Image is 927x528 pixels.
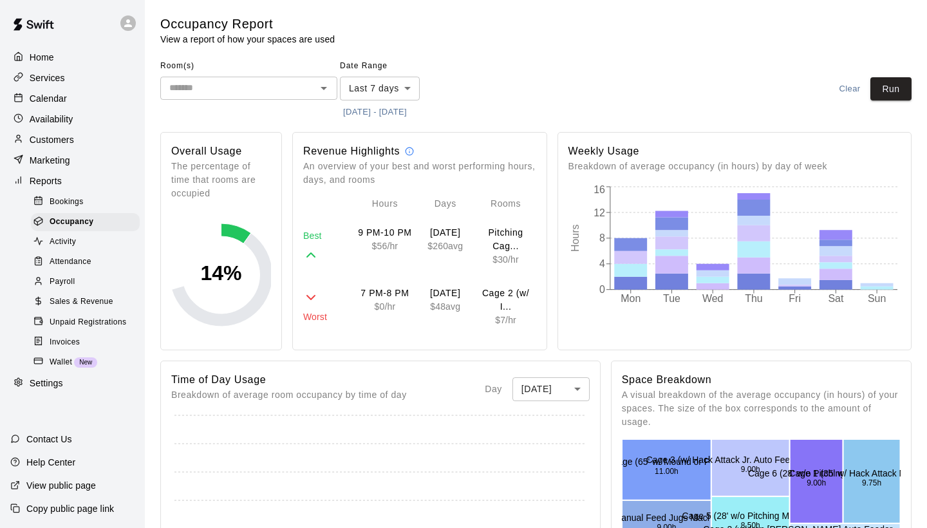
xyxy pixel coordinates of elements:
div: Occupancy [31,213,140,231]
a: Activity [31,232,145,252]
a: Occupancy [31,212,145,232]
text: 9.00h [807,478,826,487]
tspan: 4 [599,259,605,270]
p: Day [485,382,502,396]
span: Payroll [50,276,75,288]
a: Calendar [10,89,135,108]
p: $ 260 avg [415,240,476,252]
h6: Weekly Usage [568,143,901,160]
span: Sales & Revenue [50,296,113,308]
p: A visual breakdown of the average occupancy (in hours) of your spaces. The size of the box corres... [622,388,901,429]
p: $ 7 /hr [476,314,536,326]
p: Reports [30,174,62,187]
a: Customers [10,130,135,149]
p: View a report of how your spaces are used [160,33,335,46]
p: Settings [30,377,63,390]
h6: Revenue Highlights [303,143,400,160]
p: Worst [303,310,355,323]
tspan: 12 [594,207,605,218]
div: Activity [31,233,140,251]
button: Run [870,77,912,101]
p: Customers [30,133,74,146]
text: 14 % [200,262,241,285]
tspan: Hours [569,225,580,252]
p: 9 PM-10 PM [355,226,415,240]
span: Activity [50,236,76,249]
p: Cage 2 (w/ Iron Mike Auto Feeder - BASEBALL 80+ mph) [476,287,536,314]
span: New [74,359,97,366]
p: Best [303,229,355,242]
button: [DATE] - [DATE] [340,102,410,122]
a: Attendance [31,252,145,272]
tspan: 8 [599,233,605,244]
tspan: 16 [594,184,605,195]
p: [DATE] [415,226,476,240]
p: $ 0 /hr [355,300,415,313]
p: Help Center [26,456,75,469]
a: Sales & Revenue [31,292,145,312]
p: Services [30,71,65,84]
span: Bookings [50,196,84,209]
p: Availability [30,113,73,126]
a: Availability [10,109,135,129]
h6: Space Breakdown [622,372,901,388]
h6: Time of Day Usage [171,372,407,388]
p: Pitching Cage (65' w/ Mound or Pitching Mat) [476,226,536,253]
tspan: Sat [828,293,844,304]
p: $ 56 /hr [355,240,415,252]
div: WalletNew [31,354,140,372]
div: Bookings [31,193,140,211]
span: Attendance [50,256,91,269]
tspan: Sun [868,293,886,304]
h6: Overall Usage [171,143,271,160]
p: Marketing [30,154,70,167]
tspan: Tue [663,293,680,304]
p: Rooms [476,197,536,211]
p: Breakdown of average occupancy (in hours) by day of week [568,160,901,173]
tspan: 0 [599,285,605,296]
div: Invoices [31,334,140,352]
span: Occupancy [50,216,93,229]
tspan: Wed [702,293,724,304]
text: 11.00h [655,467,679,476]
span: Invoices [50,336,80,349]
p: Copy public page link [26,502,114,515]
a: Home [10,48,135,67]
svg: Revenue calculations are estimates and should only be used to identify trends. Some discrepancies... [405,147,414,156]
p: Calendar [30,92,67,105]
a: Unpaid Registrations [31,312,145,332]
tspan: Fri [789,293,801,304]
p: An overview of your best and worst performing hours, days, and rooms [303,160,536,187]
p: The percentage of time that rooms are occupied [171,160,271,200]
text: Cage 6 (28' w/o Pitching Machine) [748,468,885,478]
a: Reports [10,171,135,191]
p: Hours [355,197,415,211]
div: Unpaid Registrations [31,314,140,332]
a: Services [10,68,135,88]
tspan: Thu [745,293,763,304]
text: 9.75h [862,478,881,487]
span: Wallet [50,356,72,369]
span: Unpaid Registrations [50,316,126,329]
span: Date Range [340,56,453,77]
div: [DATE] [512,377,590,401]
a: Marketing [10,151,135,170]
div: Sales & Revenue [31,293,140,311]
a: Payroll [31,272,145,292]
p: Days [415,197,476,211]
p: Home [30,51,54,64]
text: Cage 3 (w/ Hack Attack Jr. Auto Feeder and HitTrax) [646,455,855,465]
p: Contact Us [26,433,72,446]
tspan: Mon [621,293,641,304]
text: Cage 5 (28' w/o Pitching Machine) [682,511,819,521]
a: Settings [10,374,135,393]
button: Clear [829,77,870,101]
p: View public page [26,479,96,492]
p: $ 30 /hr [476,253,536,266]
span: Room(s) [160,56,337,77]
